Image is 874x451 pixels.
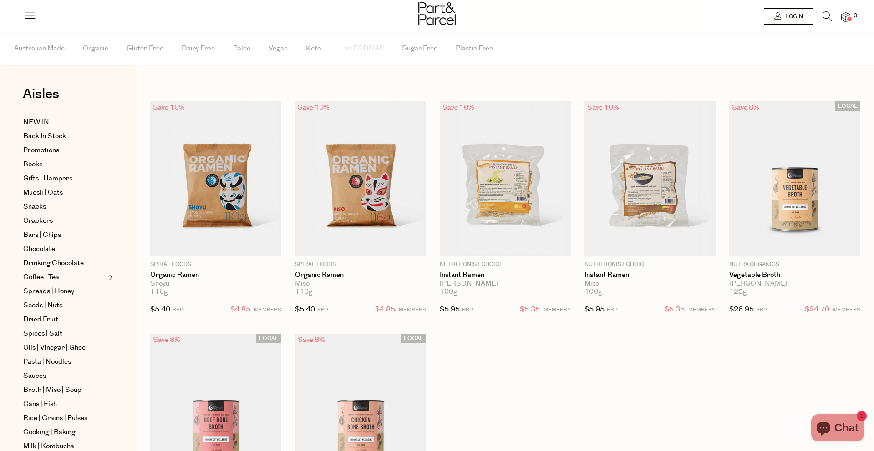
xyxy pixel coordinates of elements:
small: RRP [756,306,767,313]
a: Muesli | Oats [23,187,106,198]
span: Login [783,13,803,20]
div: Save 8% [295,334,328,346]
p: Spiral Foods [295,261,426,269]
small: MEMBERS [399,306,426,313]
div: Shoyu [150,280,281,288]
span: Sugar Free [402,33,437,65]
span: LOCAL [256,334,281,343]
span: Spices | Salt [23,328,62,339]
small: MEMBERS [544,306,571,313]
span: Broth | Miso | Soup [23,385,81,396]
span: Organic [83,33,108,65]
span: Bars | Chips [23,230,61,241]
span: LOCAL [401,334,426,343]
a: Sauces [23,371,106,381]
a: Drinking Chocolate [23,258,106,269]
a: NEW IN [23,117,106,128]
a: Aisles [23,87,59,110]
inbox-online-store-chat: Shopify online store chat [808,414,867,444]
div: Miso [295,280,426,288]
p: Nutritionist Choice [440,261,571,269]
span: Back In Stock [23,131,66,142]
a: Crackers [23,215,106,226]
a: Gifts | Hampers [23,173,106,184]
span: 0 [851,12,859,20]
div: Save 10% [584,101,622,114]
a: Rice | Grains | Pulses [23,413,106,424]
span: $26.95 [729,305,754,314]
span: 100g [440,288,457,296]
span: Dried Fruit [23,314,58,325]
span: Chocolate [23,244,55,255]
img: Organic Ramen [295,101,426,256]
a: Spices | Salt [23,328,106,339]
span: $5.95 [440,305,460,314]
span: Plastic Free [456,33,493,65]
span: $5.35 [665,304,685,316]
span: Snacks [23,201,46,212]
span: 116g [150,288,168,296]
span: Promotions [23,145,59,156]
span: Vegan [269,33,288,65]
span: $5.35 [520,304,540,316]
span: Aisles [23,84,59,104]
a: 0 [841,12,850,22]
a: Broth | Miso | Soup [23,385,106,396]
small: MEMBERS [254,306,281,313]
span: Pasta | Noodles [23,356,71,367]
img: Vegetable Broth [729,101,860,256]
img: Instant Ramen [584,101,716,256]
span: 125g [729,288,747,296]
img: Organic Ramen [150,101,281,256]
span: $5.40 [150,305,170,314]
a: Instant Ramen [440,271,571,279]
span: Drinking Chocolate [23,258,84,269]
p: Spiral Foods [150,261,281,269]
span: $5.95 [584,305,605,314]
a: Cooking | Baking [23,427,106,438]
span: Cooking | Baking [23,427,76,438]
a: Instant Ramen [584,271,716,279]
a: Coffee | Tea [23,272,106,283]
a: Back In Stock [23,131,106,142]
span: $24.70 [805,304,829,316]
a: Snacks [23,201,106,212]
img: Instant Ramen [440,101,571,256]
p: Nutra Organics [729,261,860,269]
div: Miso [584,280,716,288]
span: 100g [584,288,602,296]
a: Pasta | Noodles [23,356,106,367]
a: Oils | Vinegar | Ghee [23,342,106,353]
span: Keto [306,33,321,65]
small: MEMBERS [688,306,716,313]
span: Seeds | Nuts [23,300,62,311]
a: Spreads | Honey [23,286,106,297]
span: $5.40 [295,305,315,314]
span: $4.85 [230,304,250,316]
div: Save 8% [729,101,762,114]
div: Save 10% [440,101,477,114]
div: Save 10% [150,101,188,114]
span: Oils | Vinegar | Ghee [23,342,86,353]
a: Seeds | Nuts [23,300,106,311]
small: RRP [317,306,328,313]
div: Save 8% [150,334,183,346]
span: Spreads | Honey [23,286,74,297]
small: RRP [462,306,473,313]
div: Save 10% [295,101,332,114]
span: Dairy Free [182,33,215,65]
span: 116g [295,288,313,296]
span: Gluten Free [127,33,163,65]
a: Vegetable Broth [729,271,860,279]
a: Dried Fruit [23,314,106,325]
span: Gifts | Hampers [23,173,72,184]
div: [PERSON_NAME] [729,280,860,288]
span: Rice | Grains | Pulses [23,413,87,424]
span: Books [23,159,42,170]
span: LOCAL [835,101,860,111]
span: NEW IN [23,117,49,128]
a: Organic Ramen [150,271,281,279]
a: Bars | Chips [23,230,106,241]
span: Coffee | Tea [23,272,59,283]
span: Low FODMAP [339,33,384,65]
